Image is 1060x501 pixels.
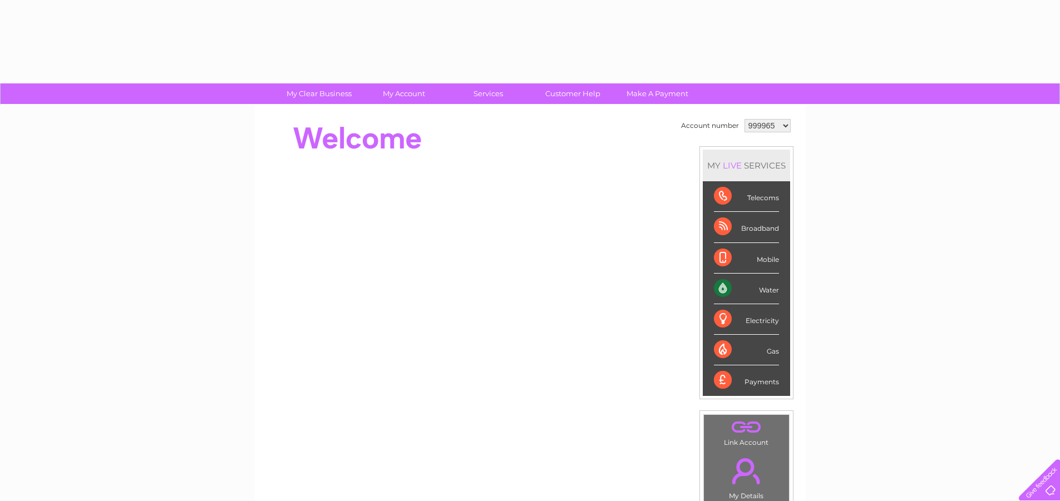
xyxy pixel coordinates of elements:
a: Services [442,83,534,104]
div: Electricity [714,304,779,335]
div: Water [714,274,779,304]
div: MY SERVICES [703,150,790,181]
a: . [707,452,786,490]
div: Mobile [714,243,779,274]
a: . [707,418,786,437]
div: Payments [714,365,779,395]
td: Link Account [703,414,790,449]
div: LIVE [721,160,744,171]
div: Gas [714,335,779,365]
td: Account number [678,116,742,135]
div: Telecoms [714,181,779,212]
a: My Clear Business [273,83,365,104]
a: Make A Payment [612,83,703,104]
a: Customer Help [527,83,619,104]
a: My Account [358,83,450,104]
div: Broadband [714,212,779,242]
